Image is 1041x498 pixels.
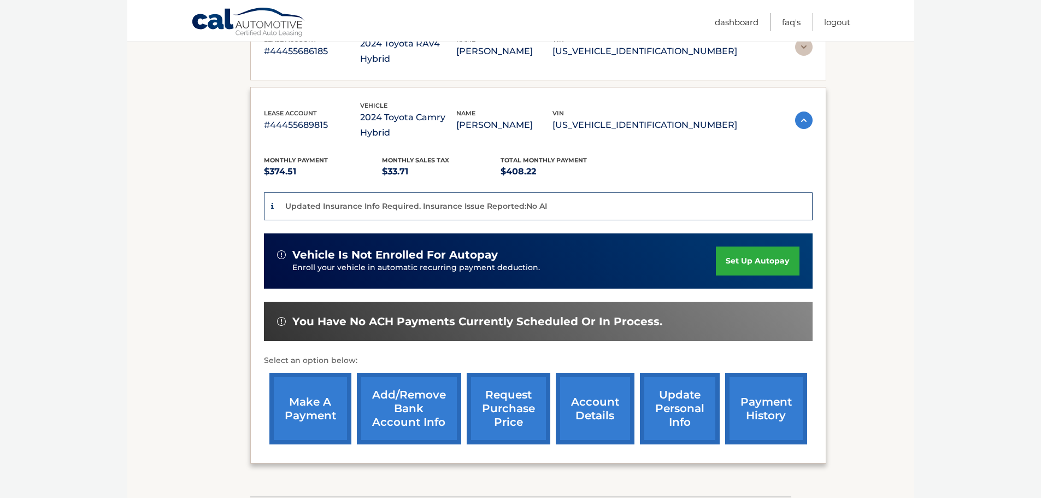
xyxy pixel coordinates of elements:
p: #44455686185 [264,44,360,59]
a: request purchase price [467,373,550,444]
a: update personal info [640,373,720,444]
span: Total Monthly Payment [501,156,587,164]
a: make a payment [269,373,351,444]
a: Dashboard [715,13,758,31]
span: You have no ACH payments currently scheduled or in process. [292,315,662,329]
a: account details [556,373,634,444]
p: Select an option below: [264,354,813,367]
p: Enroll your vehicle in automatic recurring payment deduction. [292,262,716,274]
p: $33.71 [382,164,501,179]
a: Cal Automotive [191,7,306,39]
p: 2024 Toyota Camry Hybrid [360,110,456,140]
span: vehicle [360,102,387,109]
p: $374.51 [264,164,383,179]
p: $408.22 [501,164,619,179]
span: lease account [264,109,317,117]
span: name [456,109,475,117]
p: [US_VEHICLE_IDENTIFICATION_NUMBER] [552,44,737,59]
a: Logout [824,13,850,31]
span: vehicle is not enrolled for autopay [292,248,498,262]
img: alert-white.svg [277,250,286,259]
img: alert-white.svg [277,317,286,326]
p: [PERSON_NAME] [456,44,552,59]
a: FAQ's [782,13,801,31]
img: accordion-rest.svg [795,38,813,56]
p: 2024 Toyota RAV4 Hybrid [360,36,456,67]
a: Add/Remove bank account info [357,373,461,444]
span: Monthly sales Tax [382,156,449,164]
p: Updated Insurance Info Required. Insurance Issue Reported:No AI [285,201,547,211]
p: #44455689815 [264,118,360,133]
p: [US_VEHICLE_IDENTIFICATION_NUMBER] [552,118,737,133]
a: payment history [725,373,807,444]
img: accordion-active.svg [795,112,813,129]
span: vin [552,109,564,117]
a: set up autopay [716,247,799,276]
p: [PERSON_NAME] [456,118,552,133]
span: Monthly Payment [264,156,328,164]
